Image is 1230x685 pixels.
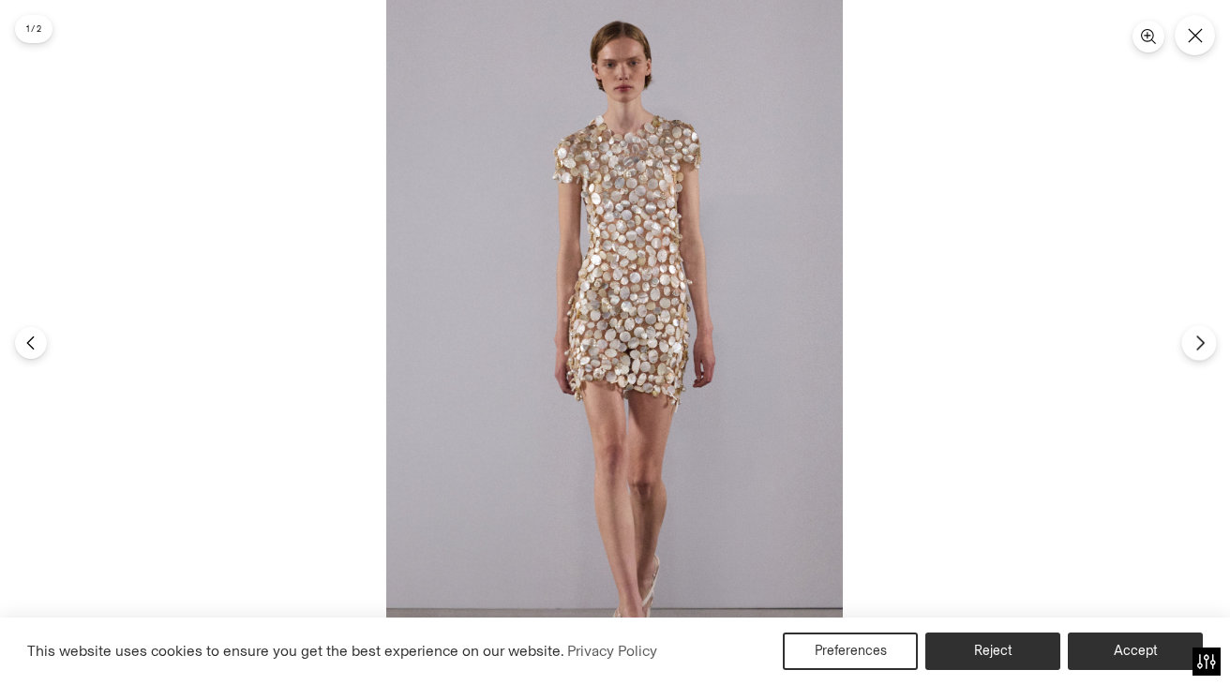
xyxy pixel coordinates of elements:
[27,642,564,660] span: This website uses cookies to ensure you get the best experience on our website.
[15,15,52,43] div: 1 / 2
[1175,15,1215,55] button: Close
[1132,21,1164,52] button: Zoom
[15,327,47,359] button: Previous
[1181,325,1216,360] button: Next
[925,633,1060,670] button: Reject
[1068,633,1203,670] button: Accept
[783,633,918,670] button: Preferences
[564,637,660,665] a: Privacy Policy (opens in a new tab)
